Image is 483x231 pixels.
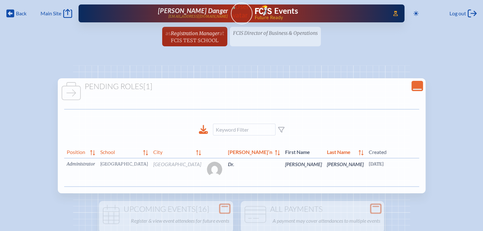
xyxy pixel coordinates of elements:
[168,14,228,19] p: [EMAIL_ADDRESS][DOMAIN_NAME]
[199,125,208,134] div: Download to CSV
[100,148,141,155] span: School
[67,148,87,155] span: Position
[283,158,324,187] td: [PERSON_NAME]
[41,9,72,18] a: Main Site
[324,158,366,187] td: [PERSON_NAME]
[213,124,275,135] input: Keyword Filter
[102,205,230,214] h1: Upcoming Events
[243,205,381,214] h1: All Payments
[158,7,228,14] span: [PERSON_NAME] Danger
[163,27,227,46] a: asRegistration ManageratFCIS Test School
[98,158,151,187] td: [GEOGRAPHIC_DATA]
[219,29,224,36] span: at
[153,148,193,155] span: City
[99,7,228,20] a: [PERSON_NAME] Danger[EMAIL_ADDRESS][DOMAIN_NAME]
[231,3,253,24] a: User Avatar
[285,148,322,155] span: First Name
[255,5,272,15] img: Florida Council of Independent Schools
[369,148,440,155] span: Created
[60,82,423,91] h1: Pending Roles
[196,204,209,214] span: [16]
[327,148,356,155] span: Last Name
[207,162,222,177] img: Gravatar
[255,5,298,17] a: FCIS LogoEvents
[41,10,61,17] span: Main Site
[228,2,255,19] img: User Avatar
[273,216,380,225] p: A payment may cover attendances to multiple events
[274,7,298,15] h1: Events
[228,161,234,167] span: Dr.
[151,158,204,187] td: [GEOGRAPHIC_DATA]
[254,15,384,20] span: Future Ready
[449,10,466,17] span: Log out
[366,158,443,187] td: [DATE]
[64,158,98,187] td: Administrator
[16,10,26,17] span: Back
[228,148,272,155] span: [PERSON_NAME]’n
[255,5,384,20] div: FCIS Events — Future ready
[143,81,152,91] span: [1]
[131,216,229,225] p: Register & view event attendees for future events
[171,30,219,36] span: Registration Manager
[165,29,171,36] span: as
[171,37,218,43] span: FCIS Test School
